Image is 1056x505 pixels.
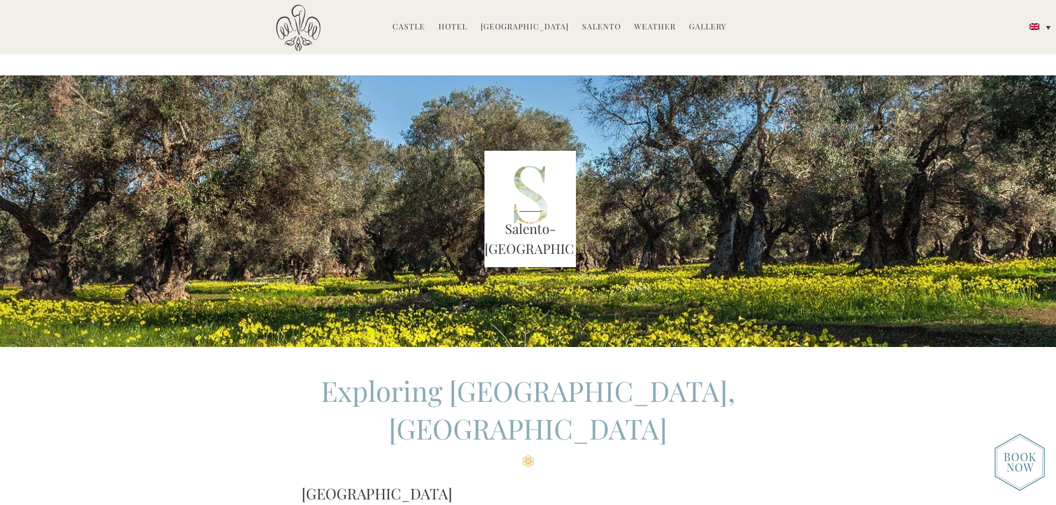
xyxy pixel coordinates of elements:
[1029,23,1039,30] img: English
[438,21,467,34] a: Hotel
[276,4,320,52] img: Castello di Ugento
[689,21,726,34] a: Gallery
[392,21,425,34] a: Castle
[634,21,676,34] a: Weather
[302,372,754,467] h2: Exploring [GEOGRAPHIC_DATA], [GEOGRAPHIC_DATA]
[302,482,754,504] h3: [GEOGRAPHIC_DATA]
[582,21,621,34] a: Salento
[481,21,569,34] a: [GEOGRAPHIC_DATA]
[484,151,577,267] img: S_Lett_green.png
[484,219,577,258] h3: Salento-[GEOGRAPHIC_DATA]
[994,433,1045,491] img: new-booknow.png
